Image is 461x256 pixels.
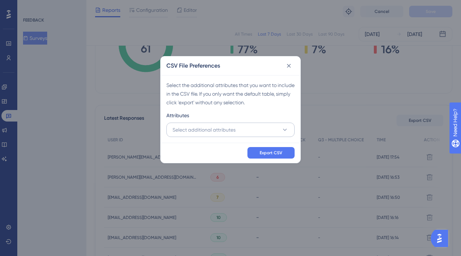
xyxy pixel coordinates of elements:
iframe: UserGuiding AI Assistant Launcher [431,228,452,249]
span: Attributes [166,111,189,120]
span: Select additional attributes [173,125,236,134]
div: Select the additional attributes that you want to include in the CSV file. If you only want the d... [166,81,295,107]
h2: CSV File Preferences [166,61,220,70]
span: Need Help? [17,2,45,10]
span: Export CSV [260,150,282,156]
